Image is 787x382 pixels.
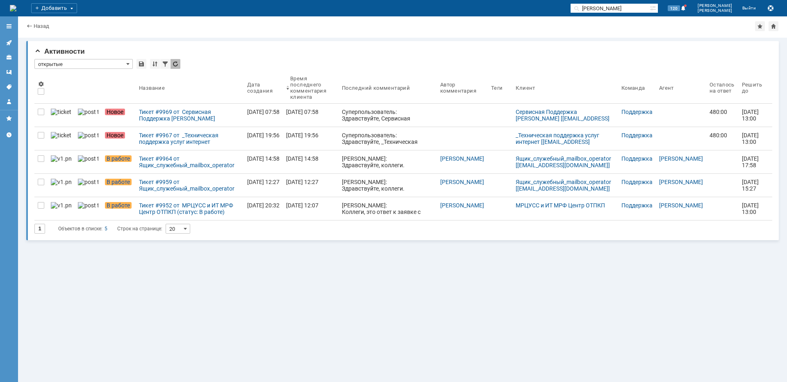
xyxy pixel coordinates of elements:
a: Суперпользователь: Здравствуйте, Сервисная Поддержка [PERSON_NAME]! Ваше обращение зарегистрирова... [339,104,437,127]
div: Добавить в избранное [755,21,765,31]
img: post ticket.png [78,155,98,162]
img: ticket_notification.png [51,132,71,139]
a: ticket_notification.png [48,127,75,150]
img: logo [10,5,16,11]
div: Сохранить вид [136,59,146,69]
a: Поддержка [621,179,653,185]
a: Суперпользователь: Здравствуйте, _Техническая поддержка услуг интернет! Ваше обращение зарегистри... [339,127,437,150]
div: Тикет #9952 от МРЦУСС и ИТ МРФ Центр ОТПКП (статус: В работе) [139,202,241,215]
a: Шаблоны комментариев [2,66,16,79]
a: [DATE] 15:27 [739,174,766,197]
a: [DATE] 20:32 [244,197,283,220]
a: [DATE] 12:27 [244,174,283,197]
a: Ящик_служебный_mailbox_operator [[EMAIL_ADDRESS][DOMAIN_NAME]] [516,155,612,168]
span: [DATE] 13:00 [742,132,760,145]
div: [DATE] 07:58 [247,109,280,115]
a: v1.png [48,197,75,220]
a: Мой профиль [2,95,16,108]
a: [PERSON_NAME]: Коллеги, это ответ к заявке с нашей стороны 9952 в рамках которой ведется переписк... [339,197,437,220]
span: В работе [105,179,132,185]
a: [PERSON_NAME] [659,202,703,209]
div: Автор комментария [440,82,478,94]
div: Агент [659,85,674,91]
a: Ящик_служебный_mailbox_operator [[EMAIL_ADDRESS][DOMAIN_NAME]] [516,179,612,192]
div: 5 [105,224,107,234]
a: [DATE] 07:58 [283,104,339,127]
span: [DATE] 15:27 [742,179,760,192]
a: [DATE] 13:00 [739,197,766,220]
a: post ticket.png [75,104,102,127]
div: Последний комментарий [342,85,410,91]
a: В работе [102,197,136,220]
a: post ticket.png [75,174,102,197]
div: Суперпользователь: Здравствуйте, Сервисная Поддержка [PERSON_NAME]! Ваше обращение зарегистрирова... [342,109,434,187]
img: post ticket.png [78,132,98,139]
div: [DATE] 19:56 [247,132,280,139]
th: Клиент [512,72,618,104]
th: Агент [656,72,706,104]
div: Тикет #9964 от Ящик_служебный_mailbox_operator [[EMAIL_ADDRESS][DOMAIN_NAME]] (статус: В работе) [139,155,241,168]
a: [DATE] 19:56 [244,127,283,150]
div: 480:00 [710,132,735,139]
div: Сортировка... [150,59,160,69]
a: Теги [2,80,16,93]
a: 480:00 [706,104,739,127]
a: post ticket.png [75,150,102,173]
div: [DATE] 20:32 [247,202,280,209]
a: Новое [102,127,136,150]
a: Поддержка [621,132,653,139]
div: Сделать домашней страницей [769,21,778,31]
div: [DATE] 12:27 [286,179,318,185]
div: Тикет #9959 от Ящик_служебный_mailbox_operator [[EMAIL_ADDRESS][DOMAIN_NAME]] (статус: В работе) [139,179,241,192]
a: МРЦУСС и ИТ МРФ Центр ОТПКП [516,202,605,209]
a: Клиенты [2,51,16,64]
div: Дата создания [247,82,273,94]
div: [DATE] 14:58 [247,155,280,162]
span: [DATE] 13:00 [742,109,760,122]
div: [DATE] 12:27 [247,179,280,185]
div: [DATE] 12:07 [286,202,318,209]
a: [DATE] 14:58 [244,150,283,173]
a: В работе [102,150,136,173]
a: post ticket.png [75,127,102,150]
a: [DATE] 12:07 [283,197,339,220]
a: v1.png [48,150,75,173]
img: post ticket.png [78,109,98,115]
th: Время последнего комментария клиента [283,72,339,104]
span: Новое [105,132,125,139]
a: [PERSON_NAME]: Здравствуйте, коллеги. Проверили, канал работает штатно,потерь и прерываний не фик... [339,174,437,197]
a: Поддержка [621,155,653,162]
div: Обновлять список [171,59,180,69]
a: [DATE] 13:00 [739,127,766,150]
img: ticket_notification.png [51,109,71,115]
a: [DATE] 14:58 [283,150,339,173]
a: [PERSON_NAME] [659,155,703,162]
a: [PERSON_NAME] [440,202,484,209]
a: 480:00 [706,127,739,150]
div: [PERSON_NAME]: Здравствуйте, коллеги. Проверили, канал работает штатно,потерь и прерываний не фик... [342,155,434,188]
a: Назад [34,23,49,29]
div: 480:00 [710,109,735,115]
img: v1.png [51,179,71,185]
span: Объектов в списке: [58,226,102,232]
div: Теги [491,85,503,91]
span: [DATE] 17:58 [742,155,760,168]
i: Строк на странице: [58,224,162,234]
a: [DATE] 12:27 [283,174,339,197]
div: Тикет #9969 от Сервисная Поддержка [PERSON_NAME] [[EMAIL_ADDRESS][DOMAIN_NAME]] (статус: Новое) [139,109,241,122]
div: Осталось на ответ [710,82,735,94]
a: [DATE] 13:00 [739,104,766,127]
span: [PERSON_NAME] [698,8,732,13]
a: Сервисная Поддержка [PERSON_NAME] [[EMAIL_ADDRESS][DOMAIN_NAME]] [516,109,610,128]
a: Тикет #9969 от Сервисная Поддержка [PERSON_NAME] [[EMAIL_ADDRESS][DOMAIN_NAME]] (статус: Новое) [136,104,244,127]
span: Расширенный поиск [650,4,658,11]
div: [PERSON_NAME]: Здравствуйте, коллеги. Проверили, канал работает штатно,потерь и прерываний не фик... [342,179,434,211]
a: [DATE] 19:56 [283,127,339,150]
a: В работе [102,174,136,197]
div: Решить до [742,82,762,94]
button: Сохранить лог [766,3,776,13]
div: [DATE] 14:58 [286,155,318,162]
a: [PERSON_NAME]: Здравствуйте, коллеги. Проверили, канал работает штатно,потерь и прерываний не фик... [339,150,437,173]
span: [PERSON_NAME] [698,3,732,8]
a: _Техническая поддержка услуг интернет [[EMAIL_ADDRESS][DOMAIN_NAME]] [516,132,600,152]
